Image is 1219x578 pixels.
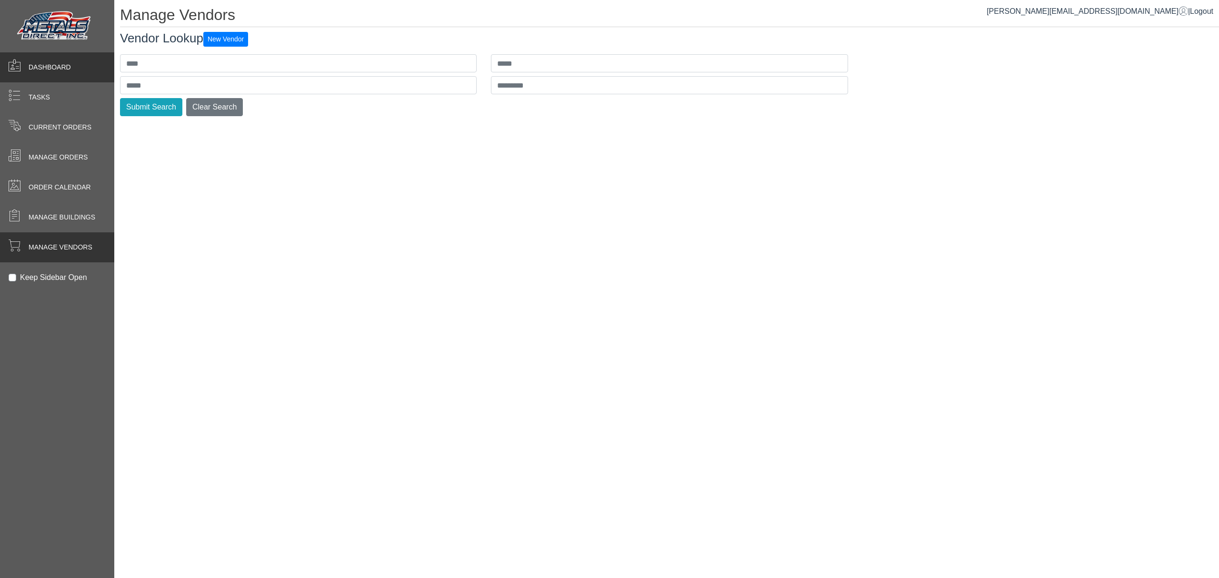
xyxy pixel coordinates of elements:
button: Clear Search [186,98,243,116]
div: | [987,6,1213,17]
span: Manage Vendors [29,242,92,252]
span: Tasks [29,92,50,102]
button: Submit Search [120,98,182,116]
a: New Vendor [203,31,248,45]
img: Metals Direct Inc Logo [14,9,95,44]
span: Logout [1190,7,1213,15]
span: Order Calendar [29,182,91,192]
label: Keep Sidebar Open [20,272,87,283]
h1: Manage Vendors [120,6,1219,27]
button: New Vendor [203,32,248,47]
span: Manage Buildings [29,212,95,222]
h3: Vendor Lookup [120,31,1219,47]
span: Manage Orders [29,152,88,162]
a: [PERSON_NAME][EMAIL_ADDRESS][DOMAIN_NAME] [987,7,1188,15]
span: Dashboard [29,62,71,72]
span: Current Orders [29,122,91,132]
